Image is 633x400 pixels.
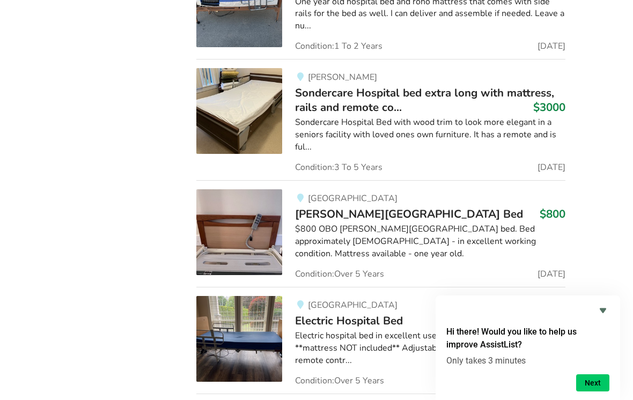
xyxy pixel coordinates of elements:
[540,207,565,221] h3: $800
[196,189,282,275] img: bedroom equipment-carroll hospital bed
[196,287,565,394] a: bedroom equipment-electric hospital bed[GEOGRAPHIC_DATA]Electric Hospital Bed$995Electric hospita...
[295,206,523,221] span: [PERSON_NAME][GEOGRAPHIC_DATA] Bed
[533,100,565,114] h3: $3000
[295,223,565,260] div: $800 OBO [PERSON_NAME][GEOGRAPHIC_DATA] bed. Bed approximately [DEMOGRAPHIC_DATA] - in excellent ...
[196,68,282,154] img: bedroom equipment-sondercare hospital bed extra long with mattress, rails and remote control
[308,192,398,204] span: [GEOGRAPHIC_DATA]
[295,330,565,367] div: Electric hospital bed in excellent used condition. Please note: **mattress NOT included** Adjusta...
[295,270,384,278] span: Condition: Over 5 Years
[295,376,384,385] span: Condition: Over 5 Years
[446,325,609,351] h2: Hi there! Would you like to help us improve AssistList?
[295,313,403,328] span: Electric Hospital Bed
[308,71,377,83] span: [PERSON_NAME]
[295,42,382,50] span: Condition: 1 To 2 Years
[295,85,554,114] span: Sondercare Hospital bed extra long with mattress, rails and remote co...
[196,180,565,287] a: bedroom equipment-carroll hospital bed[GEOGRAPHIC_DATA][PERSON_NAME][GEOGRAPHIC_DATA] Bed$800$800...
[446,304,609,391] div: Hi there! Would you like to help us improve AssistList?
[538,163,565,172] span: [DATE]
[576,374,609,391] button: Next question
[538,270,565,278] span: [DATE]
[196,59,565,180] a: bedroom equipment-sondercare hospital bed extra long with mattress, rails and remote control [PER...
[538,42,565,50] span: [DATE]
[196,296,282,382] img: bedroom equipment-electric hospital bed
[446,355,609,366] p: Only takes 3 minutes
[295,116,565,153] div: Sondercare Hospital Bed with wood trim to look more elegant in a seniors facility with loved ones...
[295,163,382,172] span: Condition: 3 To 5 Years
[597,304,609,317] button: Hide survey
[308,299,398,311] span: [GEOGRAPHIC_DATA]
